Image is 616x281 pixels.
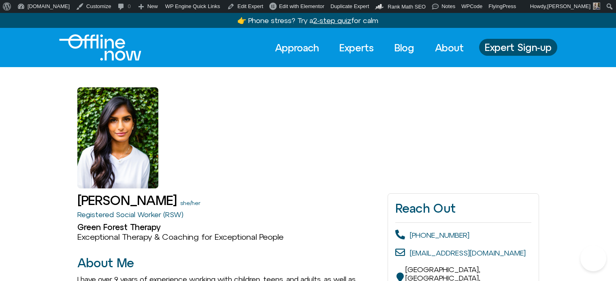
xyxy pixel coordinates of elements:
u: 2-step quiz [313,16,351,25]
a: [EMAIL_ADDRESS][DOMAIN_NAME] [410,249,526,257]
a: 👉 Phone stress? Try a2-step quizfor calm [237,16,378,25]
iframe: Botpress [580,245,606,271]
span: Rank Math SEO [388,4,426,10]
nav: Menu [268,39,471,57]
h2: About Me [77,256,380,270]
a: Experts [332,39,381,57]
div: Logo [59,34,128,61]
a: [PHONE_NUMBER] [410,231,469,239]
a: Expert Sign-up [479,39,557,56]
h2: Reach Out [395,201,531,216]
span: Expert Sign-up [485,42,552,53]
h2: Green Forest Therapy [77,222,380,232]
a: About [428,39,471,57]
span: Edit with Elementor [279,3,324,9]
h3: Exceptional Therapy & Coaching for Exceptional People [77,232,380,242]
a: Approach [268,39,326,57]
span: [PERSON_NAME] [547,3,590,9]
a: Blog [387,39,422,57]
a: she/her [180,200,200,206]
a: Registered Social Worker (RSW) [77,210,183,219]
img: Offline.Now logo in white. Text of the words offline.now with a line going through the "O" [59,34,141,61]
h1: [PERSON_NAME] [77,193,177,207]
